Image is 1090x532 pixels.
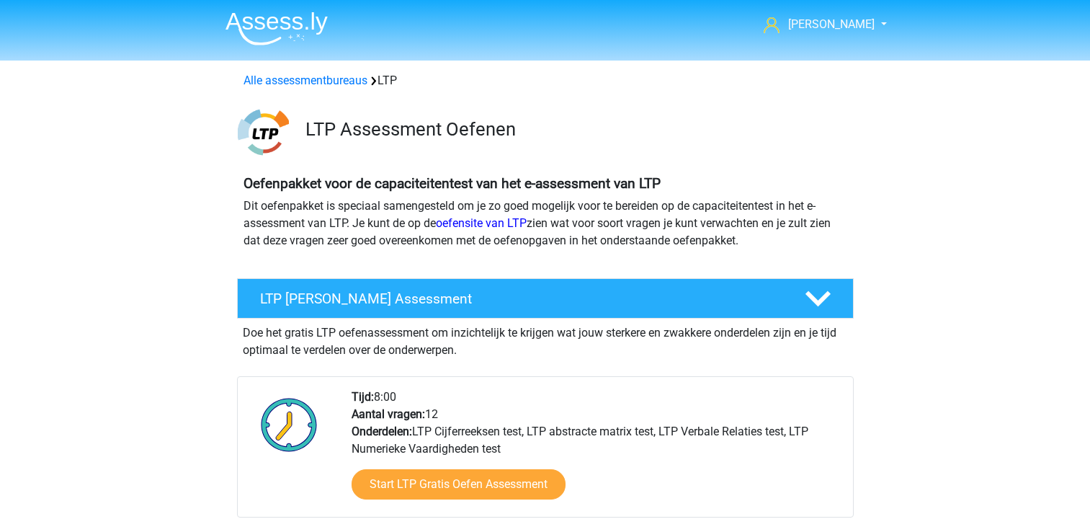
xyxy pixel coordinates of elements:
a: Start LTP Gratis Oefen Assessment [352,469,566,500]
b: Onderdelen: [352,425,412,438]
a: LTP [PERSON_NAME] Assessment [231,278,859,319]
div: LTP [238,72,853,89]
p: Dit oefenpakket is speciaal samengesteld om je zo goed mogelijk voor te bereiden op de capaciteit... [244,198,847,249]
div: Doe het gratis LTP oefenassessment om inzichtelijk te krijgen wat jouw sterkere en zwakkere onder... [237,319,854,359]
h3: LTP Assessment Oefenen [305,118,842,141]
div: 8:00 12 LTP Cijferreeksen test, LTP abstracte matrix test, LTP Verbale Relaties test, LTP Numerie... [341,389,852,517]
b: Oefenpakket voor de capaciteitentest van het e-assessment van LTP [244,175,661,192]
span: [PERSON_NAME] [788,17,875,31]
b: Aantal vragen: [352,407,425,421]
a: [PERSON_NAME] [758,16,876,33]
img: Assessly [225,12,328,45]
img: Klok [253,389,326,461]
a: Alle assessmentbureaus [244,74,367,87]
img: ltp.png [238,107,289,158]
h4: LTP [PERSON_NAME] Assessment [260,291,782,307]
a: oefensite van LTP [436,216,527,230]
b: Tijd: [352,390,374,404]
